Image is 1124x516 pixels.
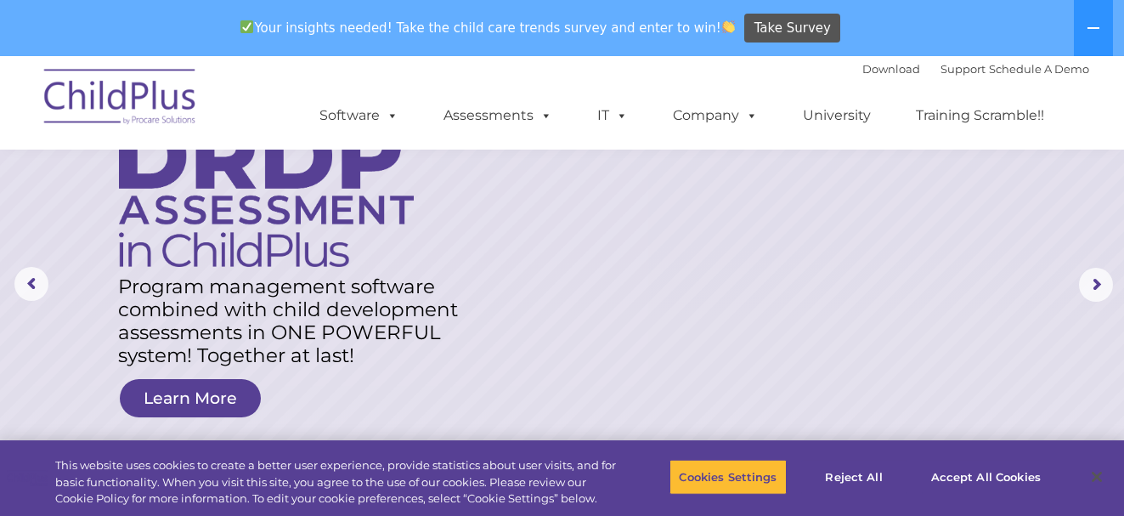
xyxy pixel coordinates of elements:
a: IT [580,99,645,133]
button: Accept All Cookies [922,459,1050,495]
a: Support [940,62,986,76]
font: | [862,62,1089,76]
span: Your insights needed! Take the child care trends survey and enter to win! [234,11,743,44]
a: Download [862,62,920,76]
a: Software [302,99,415,133]
img: 👏 [722,20,735,33]
a: Schedule A Demo [989,62,1089,76]
button: Reject All [801,459,907,495]
a: Assessments [426,99,569,133]
rs-layer: Program management software combined with child development assessments in ONE POWERFUL system! T... [118,275,478,367]
span: Last name [236,112,288,125]
div: This website uses cookies to create a better user experience, provide statistics about user visit... [55,457,618,507]
img: ChildPlus by Procare Solutions [36,57,206,142]
button: Close [1078,458,1116,496]
a: Take Survey [744,14,840,43]
span: Take Survey [754,14,831,43]
a: Company [656,99,775,133]
a: University [786,99,888,133]
a: Learn More [120,379,261,417]
a: Training Scramble!! [899,99,1061,133]
img: DRDP Assessment in ChildPlus [119,122,414,267]
button: Cookies Settings [669,459,786,495]
span: Phone number [236,182,308,195]
img: ✅ [240,20,253,33]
